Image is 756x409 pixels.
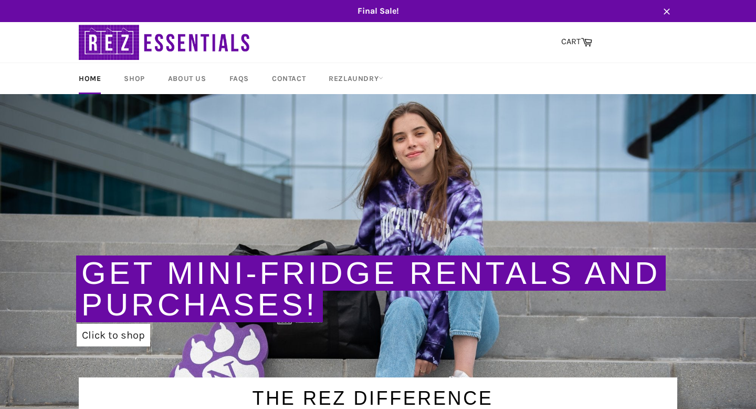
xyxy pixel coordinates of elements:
[157,63,217,94] a: About Us
[219,63,259,94] a: FAQs
[261,63,316,94] a: Contact
[68,63,111,94] a: Home
[81,255,660,322] a: Get Mini-Fridge Rentals and Purchases!
[68,5,688,17] span: Final Sale!
[318,63,394,94] a: RezLaundry
[79,22,252,63] img: RezEssentials
[556,31,597,53] a: CART
[77,324,150,346] a: Click to shop
[113,63,155,94] a: Shop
